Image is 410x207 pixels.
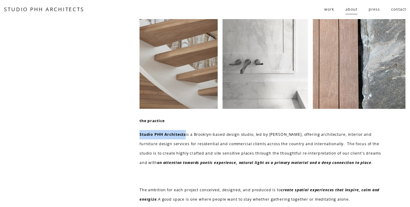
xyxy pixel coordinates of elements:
em: . [157,197,158,202]
a: STUDIO PHH ARCHITECTS [4,6,84,13]
a: press [369,5,380,15]
p: is a Brooklyn-based design studio, led by [PERSON_NAME], offering architecture, interior and furn... [140,130,389,168]
em: an attention towards poetic experience, natural light as a primary material and a deep connection... [157,160,371,165]
strong: the practice [140,118,164,123]
em: create spatial experiences that inspire, calm and energize [140,187,381,202]
a: about [346,5,357,15]
p: The ambition for each project conceived, designed, and produced is to A good space is one where p... [140,185,389,204]
a: folder dropdown [324,5,334,15]
em: . [371,160,373,165]
a: contact [391,5,406,15]
span: work [324,5,334,14]
strong: Studio PHH Architects [140,132,186,137]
